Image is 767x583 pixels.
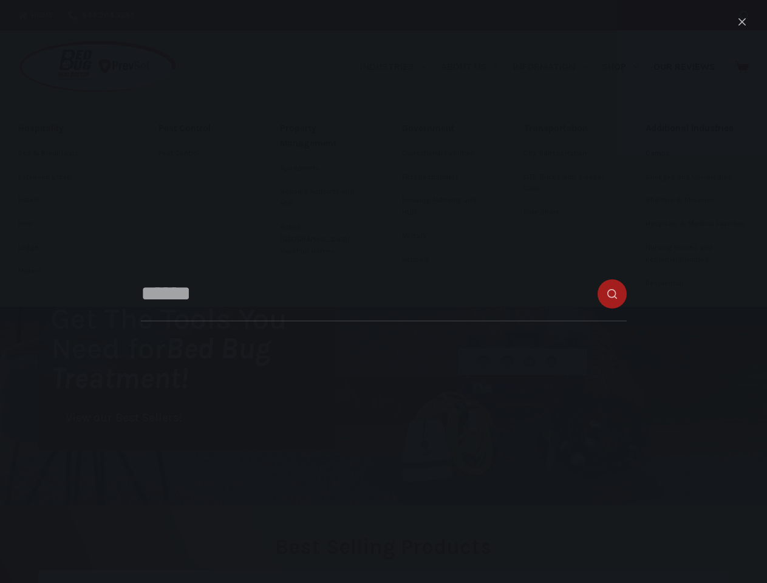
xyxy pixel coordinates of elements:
[18,189,121,212] a: Hotels
[740,11,749,20] button: Search
[51,331,271,395] i: Bed Bug Treatment!
[595,30,646,103] a: Shop
[18,40,177,94] img: Prevsol/Bed Bug Heat Doctor
[51,405,197,431] a: View our Best Sellers!
[506,30,595,103] a: Information
[523,142,608,165] a: City Transportation
[646,189,749,212] a: Shelters & Missions
[523,201,608,224] a: Ride Share
[523,115,608,141] a: Transportation
[402,189,487,224] a: Housing Authority and HUD
[66,412,182,424] span: View our Best Sellers!
[18,236,121,259] a: Lodge
[646,213,749,236] a: Hospitals & Medical Facilities
[38,536,729,557] h2: Best Selling Products
[402,142,487,165] a: Correctional Facilities
[352,30,433,103] a: Industries
[10,5,46,41] button: Open LiveChat chat widget
[646,166,749,189] a: Colleges and Universities
[280,157,365,180] a: Apartments
[51,304,334,393] h1: Get The Tools You Need for
[433,30,505,103] a: About Us
[646,142,749,165] a: Camps
[280,180,365,216] a: Housing Authority and HUD
[18,213,121,236] a: Inns
[352,30,723,103] nav: Primary
[402,248,487,271] a: Schools
[646,115,749,141] a: Additional Industries
[523,166,608,201] a: OTR Trucks with Sleeper Cabs
[18,260,121,283] a: Motels
[159,115,244,141] a: Pest Control
[159,142,244,165] a: Pest Control
[280,216,365,263] a: Airbnb, [GEOGRAPHIC_DATA], Vacation Homes
[402,225,487,248] a: Military
[280,115,365,157] a: Property Management
[646,30,723,103] a: Our Reviews
[18,115,121,141] a: Hospitality
[646,236,749,271] a: Nursing Homes and Retirement Homes
[18,166,121,189] a: Extended Stays
[18,142,121,165] a: Bed & Breakfasts
[646,272,749,295] a: Residential
[402,166,487,189] a: First Responders
[402,115,487,141] a: Government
